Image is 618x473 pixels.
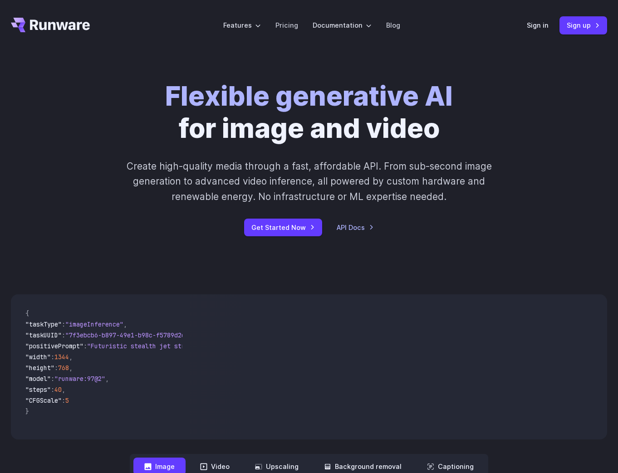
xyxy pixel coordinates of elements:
label: Documentation [313,20,372,30]
span: { [25,309,29,317]
span: : [54,364,58,372]
strong: Flexible generative AI [165,80,453,112]
h1: for image and video [165,80,453,144]
span: , [62,385,65,394]
span: "runware:97@2" [54,375,105,383]
a: Sign up [559,16,607,34]
span: 40 [54,385,62,394]
a: Pricing [275,20,298,30]
a: Sign in [527,20,549,30]
span: "7f3ebcb6-b897-49e1-b98c-f5789d2d40d7" [65,331,203,339]
span: 1344 [54,353,69,361]
span: "positivePrompt" [25,342,83,350]
p: Create high-quality media through a fast, affordable API. From sub-second image generation to adv... [118,159,500,204]
a: API Docs [337,222,374,233]
span: "height" [25,364,54,372]
span: "steps" [25,385,51,394]
span: 768 [58,364,69,372]
span: "taskType" [25,320,62,328]
span: : [51,375,54,383]
span: , [69,364,73,372]
span: , [123,320,127,328]
span: "model" [25,375,51,383]
span: "imageInference" [65,320,123,328]
span: "Futuristic stealth jet streaking through a neon-lit cityscape with glowing purple exhaust" [87,342,417,350]
span: , [105,375,109,383]
span: : [62,396,65,405]
span: } [25,407,29,415]
span: "CFGScale" [25,396,62,405]
span: : [62,331,65,339]
span: "taskUUID" [25,331,62,339]
span: "width" [25,353,51,361]
span: , [69,353,73,361]
span: : [83,342,87,350]
span: : [51,385,54,394]
span: 5 [65,396,69,405]
a: Get Started Now [244,219,322,236]
a: Go to / [11,18,90,32]
span: : [62,320,65,328]
a: Blog [386,20,400,30]
span: : [51,353,54,361]
label: Features [223,20,261,30]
